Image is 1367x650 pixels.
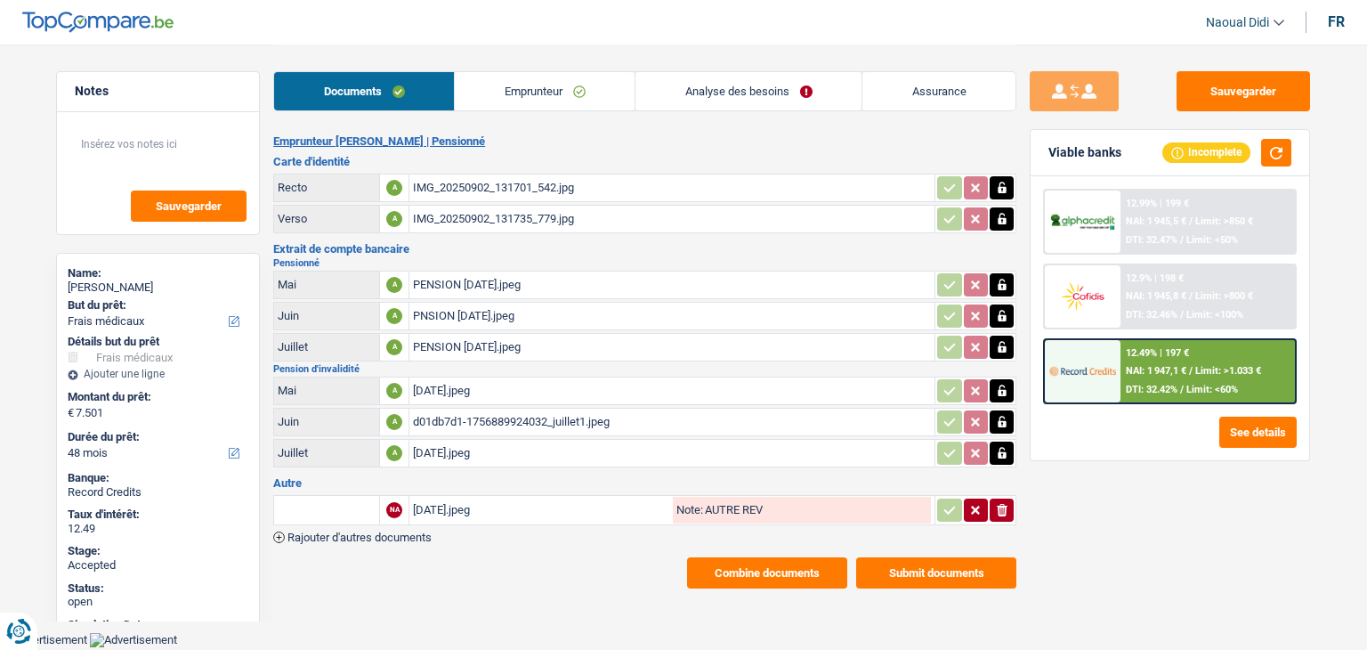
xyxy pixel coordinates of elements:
[68,430,245,444] label: Durée du prêt:
[90,633,177,647] img: Advertisement
[1126,272,1184,284] div: 12.9% | 198 €
[635,72,861,110] a: Analyse des besoins
[273,258,1016,268] h2: Pensionné
[1195,290,1253,302] span: Limit: >800 €
[273,477,1016,489] h3: Autre
[1126,309,1177,321] span: DTI: 32.46%
[68,508,248,522] div: Taux d'intérêt:
[273,364,1016,374] h2: Pension d'invalidité
[68,390,245,404] label: Montant du prêt:
[1180,384,1184,395] span: /
[1186,234,1238,246] span: Limit: <50%
[274,72,454,110] a: Documents
[386,180,402,196] div: A
[1195,365,1261,377] span: Limit: >1.033 €
[413,497,669,524] div: [DATE].jpeg
[68,266,248,280] div: Name:
[68,335,248,349] div: Détails but du prêt
[1189,290,1193,302] span: /
[273,134,1016,149] h2: Emprunteur [PERSON_NAME] | Pensionné
[386,445,402,461] div: A
[1180,234,1184,246] span: /
[1180,309,1184,321] span: /
[413,334,931,361] div: PENSION [DATE].jpeg
[278,278,376,291] div: Mai
[68,471,248,485] div: Banque:
[386,308,402,324] div: A
[1126,215,1186,227] span: NAI: 1 945,5 €
[68,485,248,500] div: Record Credits
[75,84,241,99] h5: Notes
[687,557,847,589] button: Combine documents
[156,200,222,212] span: Sauvegarder
[386,277,402,293] div: A
[386,502,402,518] div: NA
[68,595,248,609] div: open
[278,384,376,397] div: Mai
[1126,290,1186,302] span: NAI: 1 945,8 €
[1177,71,1310,111] button: Sauvegarder
[413,409,931,435] div: d01db7d1-1756889924032_juillet1.jpeg
[1126,198,1189,209] div: 12.99% | 199 €
[68,581,248,596] div: Status:
[273,243,1016,255] h3: Extrait de compte bancaire
[455,72,635,110] a: Emprunteur
[1162,142,1250,162] div: Incomplete
[1186,309,1243,321] span: Limit: <100%
[673,504,703,516] label: Note:
[862,72,1015,110] a: Assurance
[1049,280,1115,313] img: Cofidis
[413,206,931,232] div: IMG_20250902_131735_779.jpg
[68,280,248,295] div: [PERSON_NAME]
[413,378,931,404] div: [DATE].jpeg
[386,414,402,430] div: A
[68,544,248,558] div: Stage:
[413,175,931,201] div: IMG_20250902_131701_542.jpg
[1189,215,1193,227] span: /
[278,309,376,322] div: Juin
[273,532,432,543] button: Rajouter d'autres documents
[1192,8,1284,37] a: Naoual Didi
[278,181,376,194] div: Recto
[287,532,432,543] span: Rajouter d'autres documents
[273,156,1016,167] h3: Carte d'identité
[1186,384,1238,395] span: Limit: <60%
[1219,417,1297,448] button: See details
[1126,384,1177,395] span: DTI: 32.42%
[1048,145,1121,160] div: Viable banks
[278,415,376,428] div: Juin
[1126,365,1186,377] span: NAI: 1 947,1 €
[1126,347,1189,359] div: 12.49% | 197 €
[278,212,376,225] div: Verso
[68,298,245,313] label: But du prêt:
[1049,212,1115,232] img: AlphaCredit
[22,12,174,33] img: TopCompare Logo
[413,303,931,329] div: PNSION [DATE].jpeg
[413,272,931,298] div: PENSION [DATE].jpeg
[1189,365,1193,377] span: /
[1328,13,1345,30] div: fr
[68,558,248,573] div: Accepted
[1049,354,1115,387] img: Record Credits
[278,446,376,459] div: Juillet
[131,191,247,222] button: Sauvegarder
[386,211,402,227] div: A
[278,340,376,353] div: Juillet
[413,440,931,467] div: [DATE].jpeg
[68,618,248,632] div: Simulation Date:
[386,339,402,355] div: A
[856,557,1016,589] button: Submit documents
[1206,15,1269,30] span: Naoual Didi
[68,406,74,420] span: €
[1126,234,1177,246] span: DTI: 32.47%
[68,522,248,536] div: 12.49
[68,368,248,380] div: Ajouter une ligne
[1195,215,1253,227] span: Limit: >850 €
[386,383,402,399] div: A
